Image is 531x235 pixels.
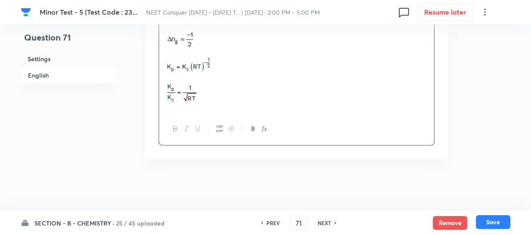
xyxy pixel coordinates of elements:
[21,51,117,67] h6: Settings
[266,219,280,227] h6: PREV
[318,219,331,227] h6: NEXT
[476,215,510,229] button: Save
[146,8,320,16] span: NEET Conquer [DATE] - [DATE] T... | [DATE] · 2:00 PM - 5:00 PM
[40,7,137,16] span: Minor Test - 5 (Test Code : 23...
[418,3,473,21] button: Resume later
[21,31,117,51] h4: Question 71
[21,7,31,17] img: Company Logo
[34,219,115,228] h6: SECTION - B - CHEMISTRY ·
[116,219,165,228] h6: 25 / 45 uploaded
[166,27,215,106] img: 04-09-25-07:34:01-AM
[21,67,117,84] h6: English
[21,7,33,17] a: Company Logo
[433,216,467,230] button: Remove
